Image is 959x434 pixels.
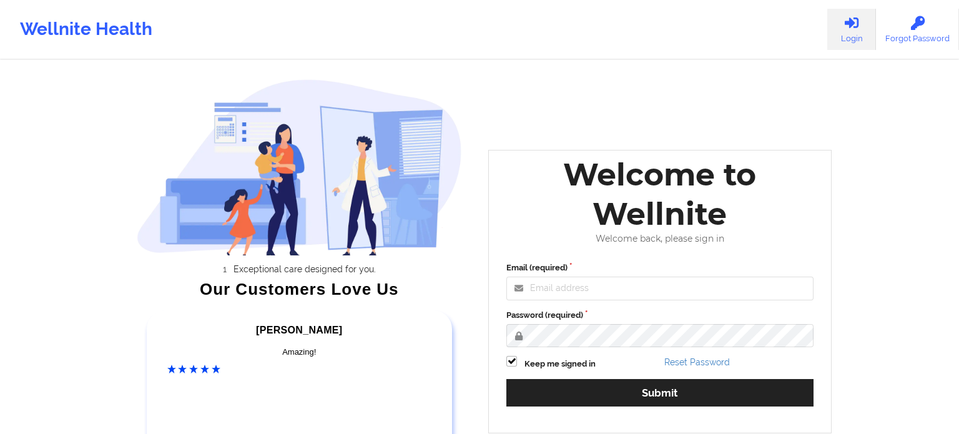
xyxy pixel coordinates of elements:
label: Password (required) [506,309,814,322]
a: Reset Password [664,357,730,367]
div: Welcome back, please sign in [498,234,822,244]
a: Login [827,9,876,50]
div: Amazing! [167,346,432,358]
div: Our Customers Love Us [137,283,463,295]
button: Submit [506,379,814,406]
label: Email (required) [506,262,814,274]
a: Forgot Password [876,9,959,50]
div: Welcome to Wellnite [498,155,822,234]
input: Email address [506,277,814,300]
label: Keep me signed in [524,358,596,370]
li: Exceptional care designed for you. [147,264,462,274]
img: wellnite-auth-hero_200.c722682e.png [137,79,463,255]
span: [PERSON_NAME] [256,325,342,335]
